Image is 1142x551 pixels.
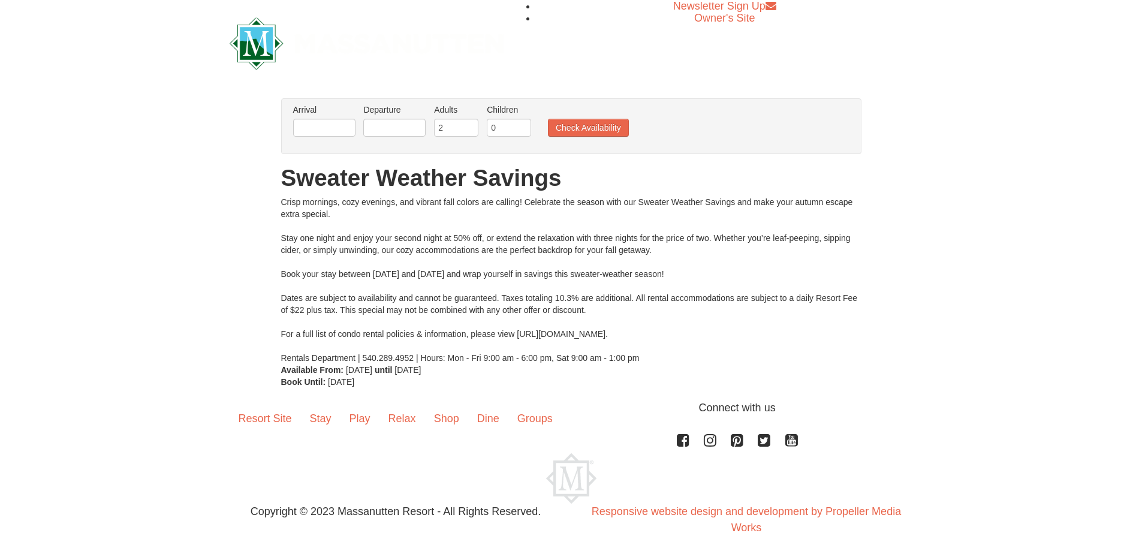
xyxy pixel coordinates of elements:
strong: Book Until: [281,377,326,387]
button: Check Availability [548,119,629,137]
a: Groups [508,400,562,437]
h1: Sweater Weather Savings [281,166,861,190]
a: Massanutten Resort [230,28,504,56]
a: Relax [379,400,425,437]
span: [DATE] [394,365,421,375]
label: Arrival [293,104,355,116]
strong: Available From: [281,365,344,375]
p: Connect with us [230,400,913,416]
span: [DATE] [346,365,372,375]
label: Adults [434,104,478,116]
label: Children [487,104,531,116]
strong: until [375,365,393,375]
a: Responsive website design and development by Propeller Media Works [592,505,901,534]
div: Crisp mornings, cozy evenings, and vibrant fall colors are calling! Celebrate the season with our... [281,196,861,364]
span: [DATE] [328,377,354,387]
a: Shop [425,400,468,437]
a: Stay [301,400,341,437]
p: Copyright © 2023 Massanutten Resort - All Rights Reserved. [221,504,571,520]
a: Play [341,400,379,437]
a: Resort Site [230,400,301,437]
a: Owner's Site [694,12,755,24]
a: Dine [468,400,508,437]
img: Massanutten Resort Logo [546,453,596,504]
img: Massanutten Resort Logo [230,17,504,70]
label: Departure [363,104,426,116]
